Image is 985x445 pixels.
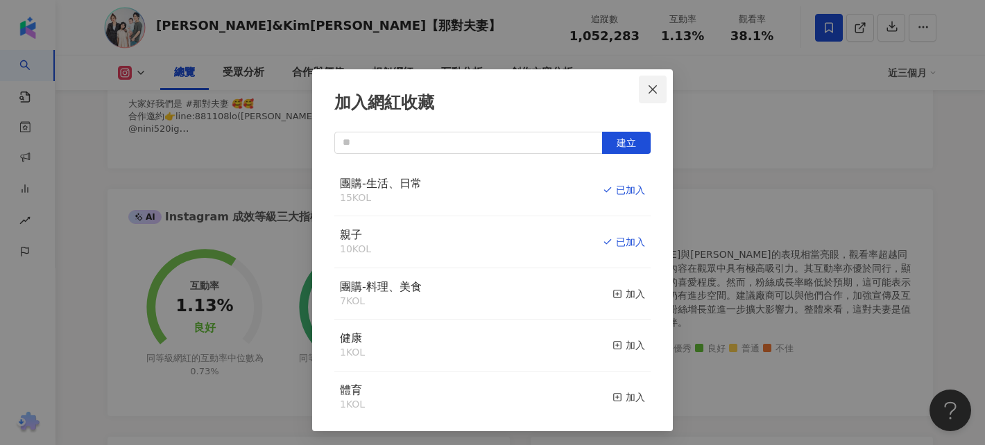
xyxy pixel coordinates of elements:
[613,383,645,412] button: 加入
[603,176,645,205] button: 已加入
[340,243,371,256] div: 10 KOL
[603,227,645,256] button: 已加入
[340,191,422,205] div: 15 KOL
[334,91,651,115] div: 加入網紅收藏
[613,279,645,308] button: 加入
[603,182,645,198] div: 已加入
[340,281,422,293] a: 團購-料理、美食
[647,84,658,95] span: close
[340,383,362,396] span: 體育
[340,333,362,344] a: 健康
[639,76,667,103] button: Close
[340,229,362,241] a: 親子
[340,228,362,241] span: 親子
[602,132,651,154] button: 建立
[340,331,362,344] span: 健康
[613,390,645,405] div: 加入
[613,286,645,302] div: 加入
[613,331,645,360] button: 加入
[340,385,362,396] a: 體育
[340,177,422,190] span: 團購-生活、日常
[617,137,636,148] span: 建立
[340,346,365,360] div: 1 KOL
[603,234,645,250] div: 已加入
[613,338,645,353] div: 加入
[340,178,422,189] a: 團購-生活、日常
[340,280,422,293] span: 團購-料理、美食
[340,398,365,412] div: 1 KOL
[340,295,422,308] div: 7 KOL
